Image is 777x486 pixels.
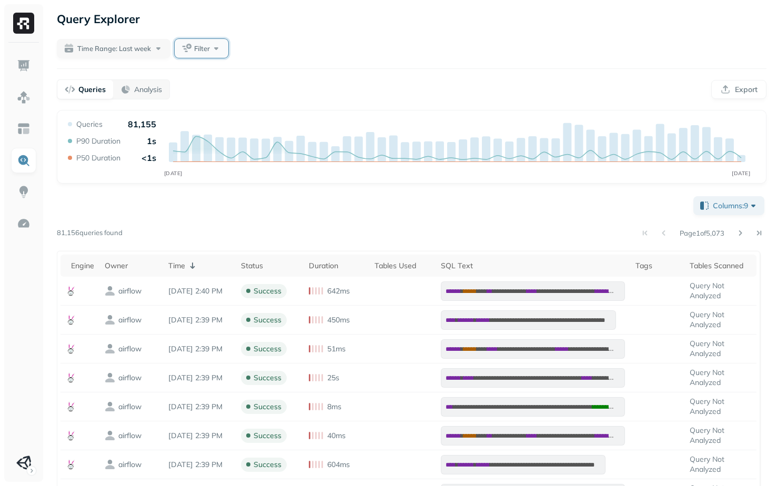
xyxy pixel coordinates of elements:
button: Export [711,80,766,99]
p: Sep 18, 2025 2:40 PM [168,286,230,296]
img: Asset Explorer [17,122,31,136]
span: Time Range: Last week [77,44,151,54]
p: <1s [142,153,156,163]
p: Query Explorer [57,9,140,28]
p: success [254,315,281,325]
p: 40ms [327,431,346,441]
div: Time [168,259,230,272]
p: Analysis [134,85,162,95]
img: Insights [17,185,31,199]
p: Query Not Analyzed [690,339,751,359]
img: Assets [17,90,31,104]
p: Page 1 of 5,073 [680,228,724,238]
button: Time Range: Last week [57,39,170,58]
p: Sep 18, 2025 2:39 PM [168,315,230,325]
p: success [254,286,281,296]
tspan: [DATE] [732,170,750,177]
img: Unity [16,455,31,470]
p: Sep 18, 2025 2:39 PM [168,460,230,470]
p: Query Not Analyzed [690,368,751,388]
p: 450ms [327,315,350,325]
p: Query Not Analyzed [690,426,751,445]
p: Queries [78,85,106,95]
span: Filter [194,44,210,54]
p: Sep 18, 2025 2:39 PM [168,431,230,441]
div: SQL Text [441,261,625,271]
p: Sep 18, 2025 2:39 PM [168,402,230,412]
button: Filter [175,39,228,58]
p: airflow [118,402,142,412]
img: Dashboard [17,59,31,73]
p: Query Not Analyzed [690,310,751,330]
div: Tables Scanned [690,261,751,271]
p: 81,156 queries found [57,228,123,238]
p: Query Not Analyzed [690,454,751,474]
p: P50 Duration [76,153,120,163]
p: 642ms [327,286,350,296]
p: 8ms [327,402,341,412]
p: Sep 18, 2025 2:39 PM [168,373,230,383]
p: success [254,373,281,383]
p: success [254,460,281,470]
p: 81,155 [128,119,156,129]
p: Queries [76,119,103,129]
p: 25s [327,373,339,383]
div: Owner [105,261,158,271]
p: Query Not Analyzed [690,397,751,417]
p: 51ms [327,344,346,354]
img: Query Explorer [17,154,31,167]
p: success [254,431,281,441]
p: airflow [118,431,142,441]
span: Columns: 9 [713,200,759,211]
p: airflow [118,344,142,354]
p: success [254,402,281,412]
p: airflow [118,315,142,325]
tspan: [DATE] [164,170,183,177]
p: Query Not Analyzed [690,281,751,301]
img: Ryft [13,13,34,34]
p: 1s [147,136,156,146]
p: 604ms [327,460,350,470]
p: airflow [118,460,142,470]
p: airflow [118,373,142,383]
div: Status [241,261,299,271]
div: Duration [309,261,364,271]
div: Engine [71,261,94,271]
div: Tags [635,261,679,271]
p: Sep 18, 2025 2:39 PM [168,344,230,354]
button: Columns:9 [693,196,764,215]
p: P90 Duration [76,136,120,146]
div: Tables Used [375,261,430,271]
img: Optimization [17,217,31,230]
p: success [254,344,281,354]
p: airflow [118,286,142,296]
